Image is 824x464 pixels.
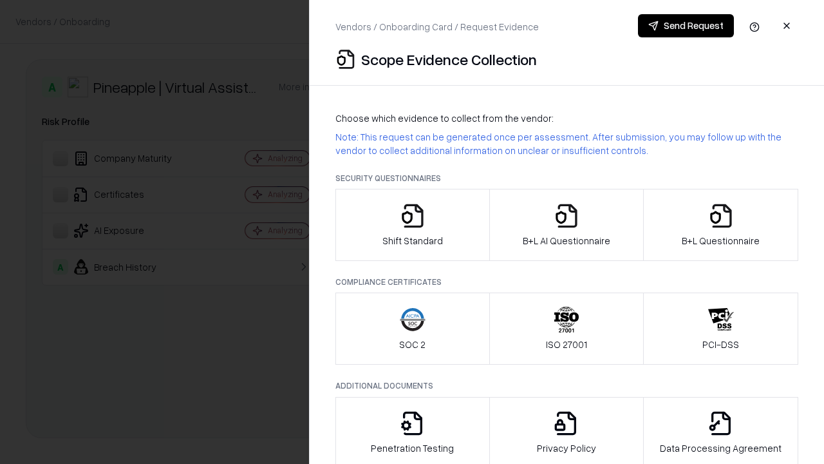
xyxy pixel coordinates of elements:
button: ISO 27001 [489,293,644,365]
p: Additional Documents [335,380,798,391]
p: Vendors / Onboarding Card / Request Evidence [335,20,539,34]
p: B+L AI Questionnaire [523,234,610,247]
button: Send Request [638,14,734,37]
p: Penetration Testing [371,441,454,455]
p: PCI-DSS [702,338,739,351]
button: B+L AI Questionnaire [489,189,644,261]
p: B+L Questionnaire [682,234,760,247]
p: Security Questionnaires [335,173,798,184]
button: B+L Questionnaire [643,189,798,261]
p: Note: This request can be generated once per assessment. After submission, you may follow up with... [335,130,798,157]
button: SOC 2 [335,293,490,365]
p: Choose which evidence to collect from the vendor: [335,111,798,125]
p: SOC 2 [399,338,426,351]
p: Data Processing Agreement [660,441,782,455]
p: Privacy Policy [537,441,596,455]
p: Scope Evidence Collection [361,49,537,70]
button: Shift Standard [335,189,490,261]
p: ISO 27001 [546,338,587,351]
button: PCI-DSS [643,293,798,365]
p: Compliance Certificates [335,276,798,287]
p: Shift Standard [382,234,443,247]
